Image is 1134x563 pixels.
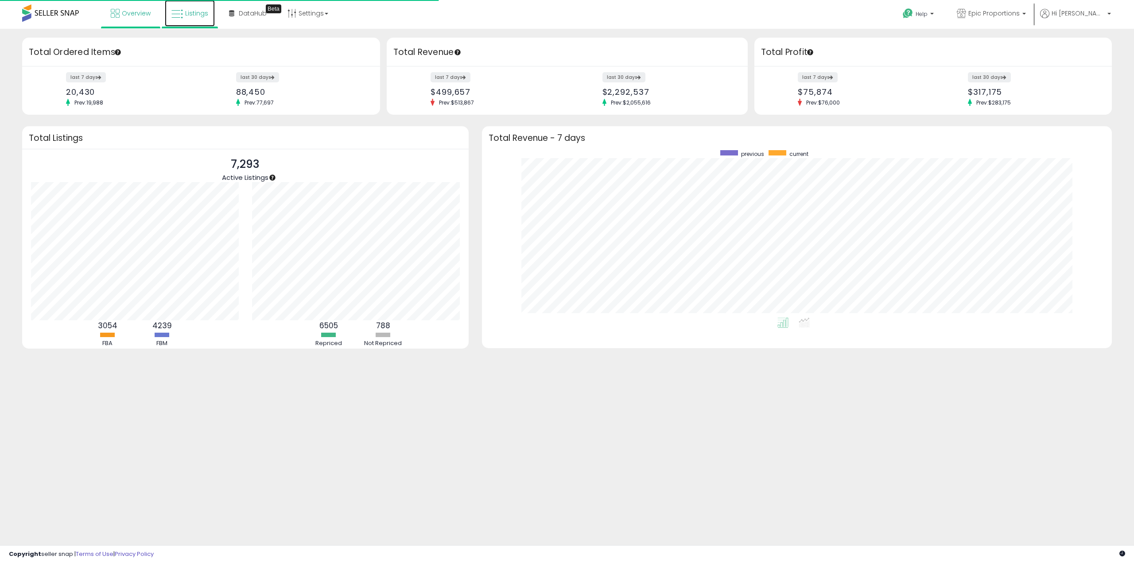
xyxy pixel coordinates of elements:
div: 88,450 [236,87,365,97]
div: Tooltip anchor [268,174,276,182]
span: Prev: 19,988 [70,99,108,106]
label: last 30 days [602,72,645,82]
label: last 30 days [236,72,279,82]
span: DataHub [239,9,267,18]
div: $75,874 [798,87,926,97]
b: 6505 [319,320,338,331]
div: Repriced [302,339,355,348]
span: Help [916,10,928,18]
div: Tooltip anchor [806,48,814,56]
span: current [789,150,808,158]
span: Prev: 77,697 [240,99,278,106]
h3: Total Revenue - 7 days [489,135,1106,141]
div: Not Repriced [357,339,410,348]
label: last 30 days [968,72,1011,82]
span: previous [741,150,764,158]
span: Hi [PERSON_NAME] [1052,9,1105,18]
div: Tooltip anchor [454,48,462,56]
div: $317,175 [968,87,1096,97]
div: Tooltip anchor [114,48,122,56]
span: Prev: $283,175 [972,99,1015,106]
div: FBM [136,339,189,348]
h3: Total Revenue [393,46,741,58]
b: 3054 [98,320,117,331]
span: Prev: $76,000 [802,99,844,106]
i: Get Help [902,8,913,19]
span: Listings [185,9,208,18]
label: last 7 days [798,72,838,82]
span: Active Listings [222,173,268,182]
h3: Total Listings [29,135,462,141]
b: 4239 [152,320,172,331]
div: $499,657 [431,87,560,97]
span: Prev: $2,055,616 [606,99,655,106]
div: FBA [81,339,134,348]
div: $2,292,537 [602,87,732,97]
span: Epic Proportions [968,9,1020,18]
p: 7,293 [222,156,268,173]
h3: Total Ordered Items [29,46,373,58]
h3: Total Profit [761,46,1106,58]
label: last 7 days [66,72,106,82]
a: Help [896,1,943,29]
a: Hi [PERSON_NAME] [1040,9,1111,29]
b: 788 [376,320,390,331]
span: Prev: $513,867 [435,99,478,106]
label: last 7 days [431,72,470,82]
div: 20,430 [66,87,194,97]
span: Overview [122,9,151,18]
div: Tooltip anchor [266,4,281,13]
